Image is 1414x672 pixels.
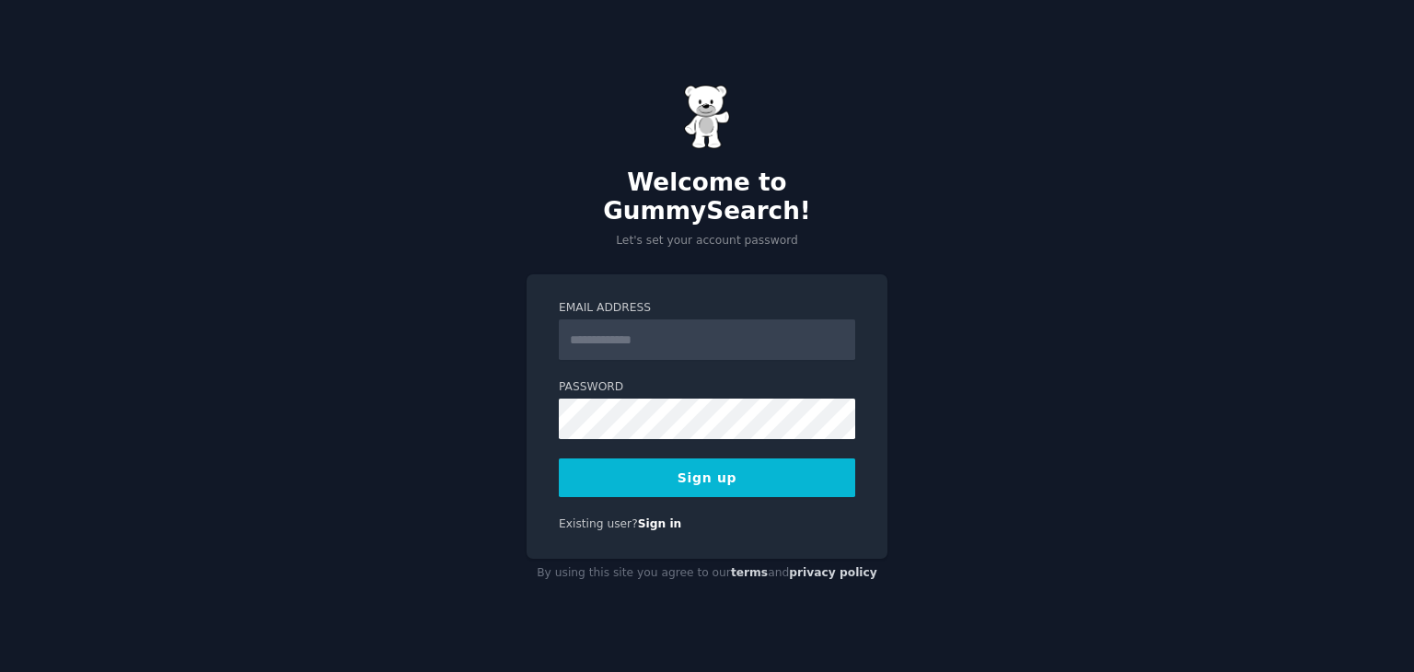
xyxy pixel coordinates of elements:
img: Gummy Bear [684,85,730,149]
a: privacy policy [789,566,877,579]
div: By using this site you agree to our and [527,559,887,588]
span: Existing user? [559,517,638,530]
label: Password [559,379,855,396]
p: Let's set your account password [527,233,887,249]
label: Email Address [559,300,855,317]
a: Sign in [638,517,682,530]
h2: Welcome to GummySearch! [527,168,887,226]
a: terms [731,566,768,579]
button: Sign up [559,458,855,497]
